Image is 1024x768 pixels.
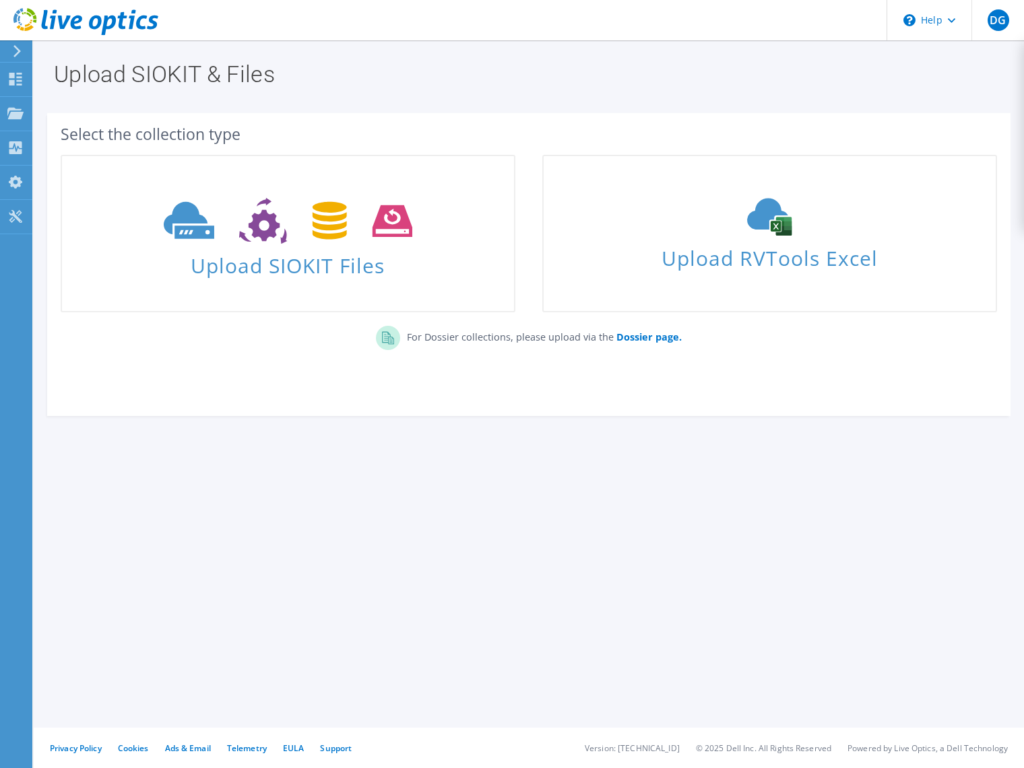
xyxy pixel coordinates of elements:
span: Upload SIOKIT Files [62,247,514,276]
a: Telemetry [227,742,267,754]
a: Privacy Policy [50,742,102,754]
li: Powered by Live Optics, a Dell Technology [847,742,1008,754]
h1: Upload SIOKIT & Files [54,63,997,85]
span: Upload RVTools Excel [544,240,996,269]
svg: \n [903,14,916,26]
li: Version: [TECHNICAL_ID] [585,742,680,754]
a: Cookies [118,742,149,754]
p: For Dossier collections, please upload via the [400,326,682,345]
a: Upload SIOKIT Files [61,155,515,312]
b: Dossier page. [616,330,682,343]
a: Upload RVTools Excel [542,155,997,312]
a: Dossier page. [614,330,682,343]
a: EULA [283,742,304,754]
a: Ads & Email [165,742,211,754]
a: Support [320,742,352,754]
div: Select the collection type [61,127,997,141]
li: © 2025 Dell Inc. All Rights Reserved [696,742,831,754]
span: DG [988,9,1009,31]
